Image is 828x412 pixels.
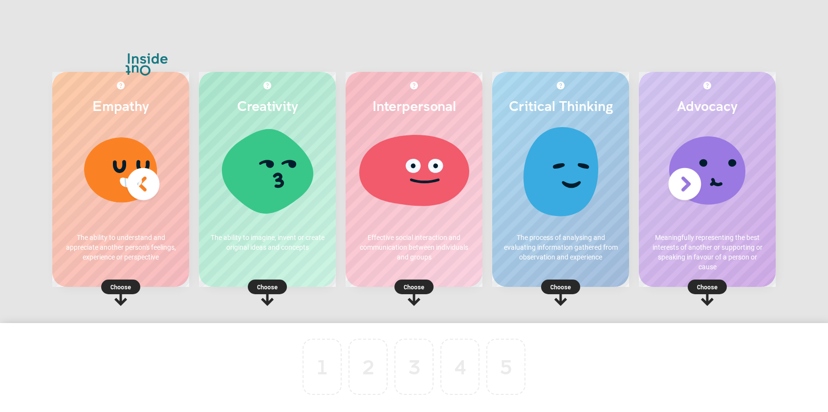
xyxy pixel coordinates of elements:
p: Choose [346,282,482,292]
p: Effective social interaction and communication between individuals and groups [355,233,473,262]
h2: Creativity [209,97,326,114]
img: More about Critical Thinking [557,82,565,89]
p: Choose [492,282,629,292]
img: Previous [124,165,163,204]
p: Meaningfully representing the best interests of another or supporting or speaking in favour of a ... [649,233,766,272]
p: Choose [52,282,189,292]
img: More about Empathy [117,82,125,89]
img: Next [665,165,704,204]
p: The ability to understand and appreciate another person's feelings, experience or perspective [62,233,179,262]
img: More about Interpersonal [410,82,418,89]
h2: Interpersonal [355,97,473,114]
p: Choose [199,282,336,292]
h2: Advocacy [649,97,766,114]
img: More about Advocacy [703,82,711,89]
h2: Critical Thinking [502,97,619,114]
h2: Empathy [62,97,179,114]
p: The ability to imagine, invent or create original ideas and concepts [209,233,326,252]
img: More about Creativity [263,82,271,89]
p: The process of analysing and evaluating information gathered from observation and experience [502,233,619,262]
p: Choose [639,282,776,292]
